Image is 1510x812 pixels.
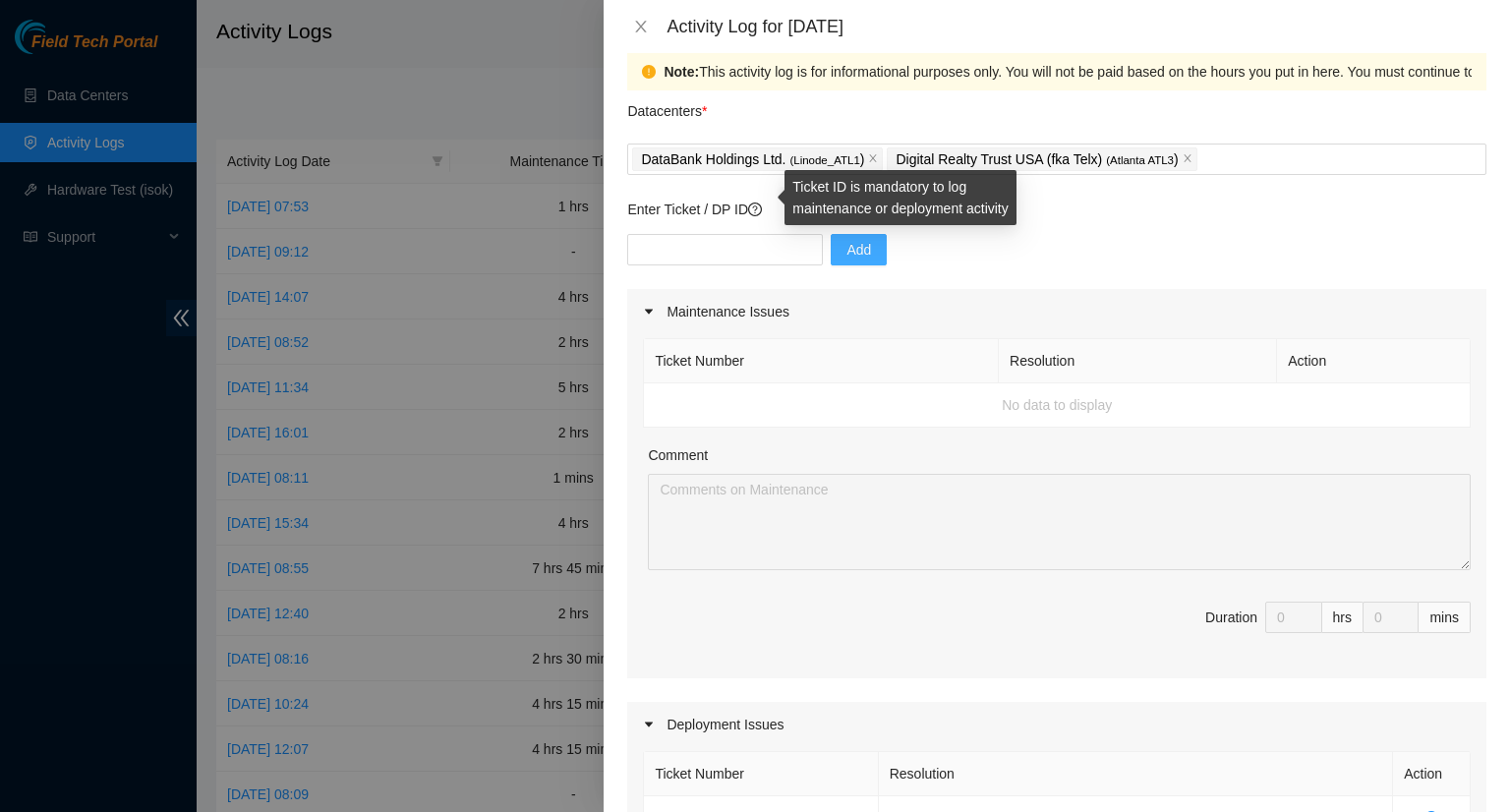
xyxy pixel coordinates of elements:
p: DataBank Holdings Ltd. ) [641,148,864,171]
span: close [868,153,878,165]
td: No data to display [644,383,1471,428]
div: Activity Log for [DATE] [667,16,1486,37]
th: Action [1393,752,1471,796]
div: mins [1419,602,1471,633]
span: close [1183,153,1192,165]
th: Ticket Number [644,752,878,796]
span: exclamation-circle [642,65,656,79]
th: Action [1277,339,1471,383]
div: hrs [1322,602,1364,633]
textarea: Comment [648,474,1471,570]
p: Digital Realty Trust USA (fka Telx) ) [896,148,1178,171]
button: Close [627,18,655,36]
span: caret-right [643,719,655,730]
th: Resolution [879,752,1393,796]
th: Ticket Number [644,339,999,383]
button: Add [831,234,887,265]
div: Deployment Issues [627,702,1486,747]
span: Add [846,239,871,261]
span: ( Atlanta ATL3 [1106,154,1174,166]
div: Duration [1205,607,1257,628]
span: close [633,19,649,34]
th: Resolution [999,339,1277,383]
label: Comment [648,444,708,466]
p: Datacenters [627,90,707,122]
p: Enter Ticket / DP ID [627,199,1486,220]
div: Ticket ID is mandatory to log maintenance or deployment activity [784,170,1016,225]
div: Maintenance Issues [627,289,1486,334]
span: ( Linode_ATL1 [789,154,859,166]
strong: Note: [664,61,699,83]
span: caret-right [643,306,655,318]
span: question-circle [748,203,762,216]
